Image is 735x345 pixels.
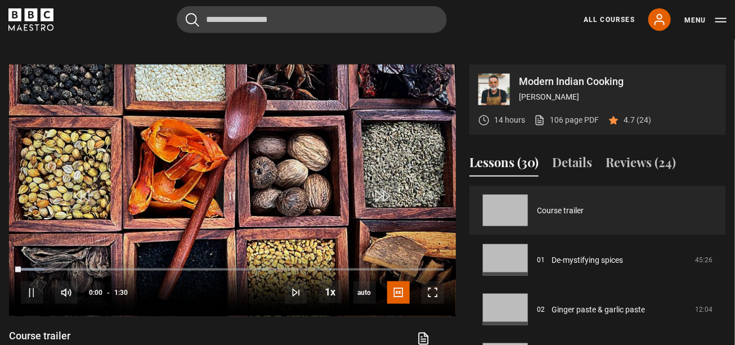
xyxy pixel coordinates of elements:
svg: BBC Maestro [8,8,53,31]
a: Course trailer [537,205,584,217]
p: [PERSON_NAME] [519,91,717,103]
button: Reviews (24) [606,153,676,177]
input: Search [177,6,447,33]
button: Mute [55,281,78,304]
button: Submit the search query [186,13,199,27]
span: 1:30 [114,283,128,303]
button: Fullscreen [422,281,444,304]
video-js: Video Player [9,65,456,316]
button: Captions [387,281,410,304]
div: Current quality: 720p [353,281,376,304]
span: 0:00 [89,283,102,303]
button: Next Lesson [285,281,307,304]
button: Lessons (30) [469,153,539,177]
a: All Courses [584,15,635,25]
p: Modern Indian Cooking [519,77,717,87]
h1: Course trailer [9,330,101,343]
button: Pause [21,281,43,304]
div: Progress Bar [21,268,444,271]
button: Playback Rate [319,281,342,303]
button: Toggle navigation [684,15,727,26]
span: - [107,289,110,297]
a: De-mystifying spices [552,254,623,266]
a: Ginger paste & garlic paste [552,304,645,316]
button: Details [552,153,592,177]
a: 106 page PDF [534,114,599,126]
p: 14 hours [494,114,525,126]
p: 4.7 (24) [624,114,651,126]
span: auto [353,281,376,304]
